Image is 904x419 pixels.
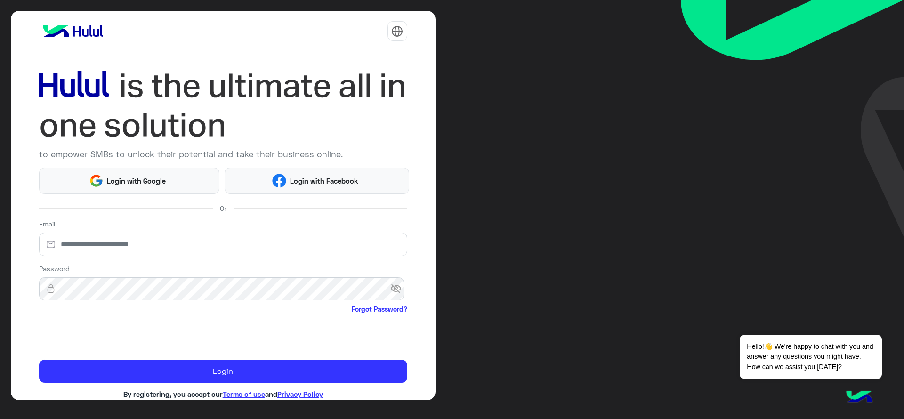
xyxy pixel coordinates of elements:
img: lock [39,284,63,293]
a: Privacy Policy [277,390,323,398]
span: Hello!👋 We're happy to chat with you and answer any questions you might have. How can we assist y... [740,335,881,379]
button: Login with Google [39,168,220,193]
span: and [265,390,277,398]
img: hululLoginTitle_EN.svg [39,66,407,145]
button: Login [39,360,407,383]
img: email [39,240,63,249]
a: Terms of use [223,390,265,398]
img: Google [89,174,103,188]
label: Email [39,219,55,229]
span: By registering, you accept our [123,390,223,398]
p: to empower SMBs to unlock their potential and take their business online. [39,148,407,161]
img: Facebook [272,174,286,188]
iframe: reCAPTCHA [39,316,182,353]
span: Or [220,203,226,213]
label: Password [39,264,70,274]
a: Forgot Password? [352,304,407,314]
img: tab [391,25,403,37]
img: hulul-logo.png [843,381,876,414]
button: Login with Facebook [225,168,409,193]
span: visibility_off [390,281,407,298]
span: Login with Facebook [286,176,362,186]
img: logo [39,22,107,40]
span: Login with Google [104,176,169,186]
